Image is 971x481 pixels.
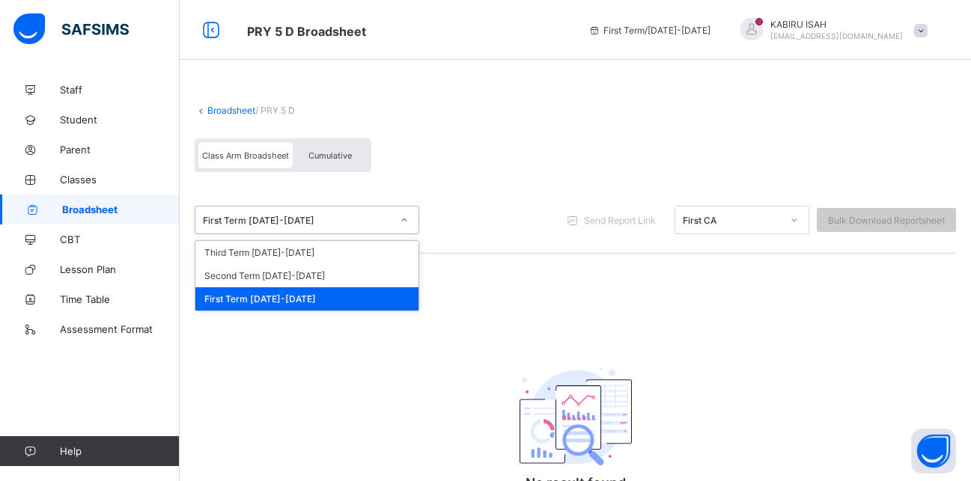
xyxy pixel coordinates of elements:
span: session/term information [588,25,710,36]
span: Assessment Format [60,323,180,335]
div: KABIRUISAH [725,18,935,43]
div: Third Term [DATE]-[DATE] [195,241,418,264]
span: Time Table [60,293,180,305]
span: Cumulative [308,150,352,161]
img: safsims [13,13,129,45]
span: Class Arm Broadsheet [247,24,366,39]
img: classEmptyState.7d4ec5dc6d57f4e1adfd249b62c1c528.svg [520,367,632,466]
div: First Term [DATE]-[DATE] [203,215,392,226]
span: Class Arm Broadsheet [202,150,289,161]
span: / PRY 5 D [255,105,295,116]
a: Broadsheet [207,105,255,116]
span: Student [60,114,180,126]
span: Classes [60,174,180,186]
div: First CA [683,215,782,226]
span: Parent [60,144,180,156]
span: Lesson Plan [60,263,180,275]
div: Second Term [DATE]-[DATE] [195,264,418,287]
span: Staff [60,84,180,96]
span: Send Report Link [584,215,656,226]
span: KABIRU ISAH [770,19,903,30]
button: Open asap [911,429,956,474]
span: Help [60,445,179,457]
span: [EMAIL_ADDRESS][DOMAIN_NAME] [770,31,903,40]
span: Broadsheet [62,203,180,215]
div: First Term [DATE]-[DATE] [195,287,418,310]
span: Bulk Download Reportsheet [828,215,945,226]
span: CBT [60,233,180,245]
